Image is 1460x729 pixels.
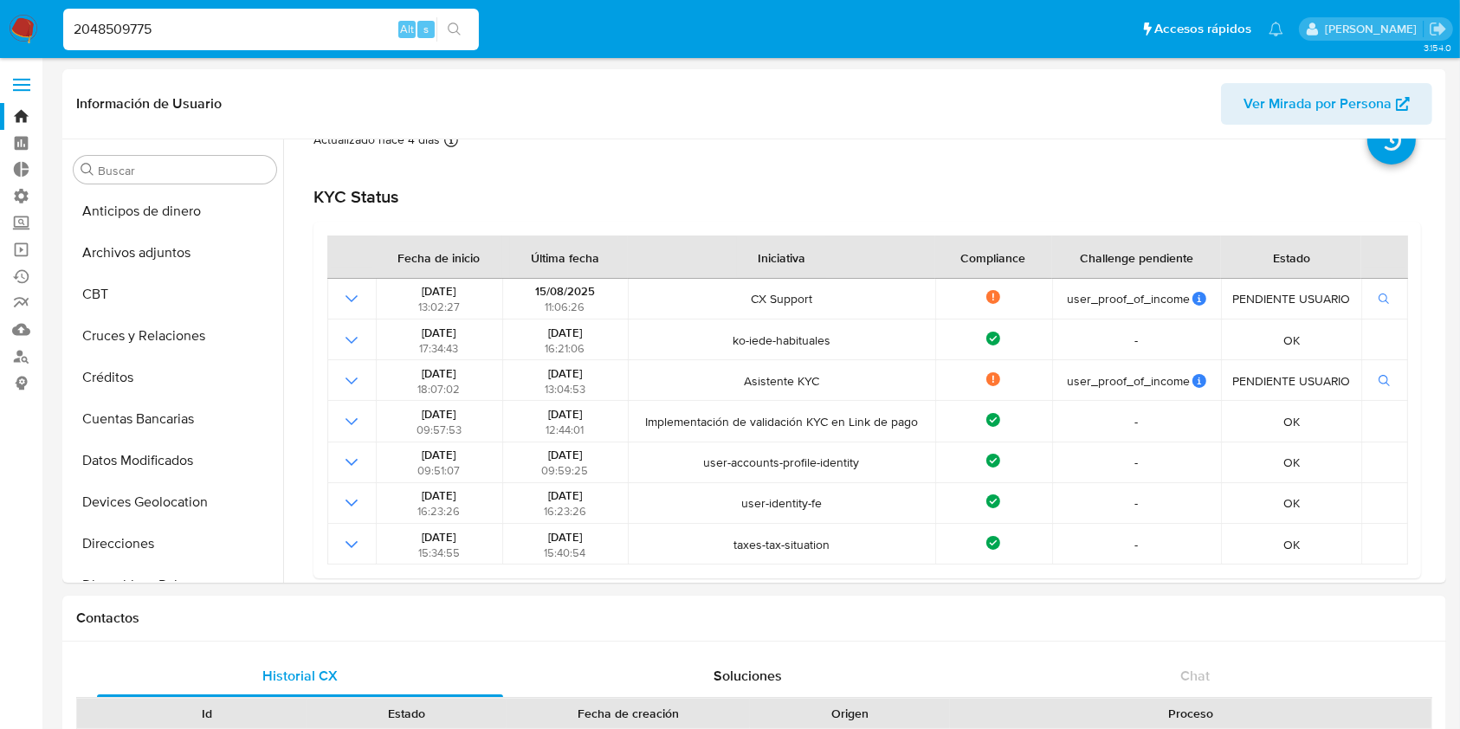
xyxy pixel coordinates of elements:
[1244,83,1392,125] span: Ver Mirada por Persona
[320,705,495,722] div: Estado
[76,610,1432,627] h1: Contactos
[67,440,283,481] button: Datos Modificados
[67,398,283,440] button: Cuentas Bancarias
[313,132,440,148] p: Actualizado hace 4 días
[76,95,222,113] h1: Información de Usuario
[1429,20,1447,38] a: Salir
[67,523,283,564] button: Direcciones
[67,274,283,315] button: CBT
[81,163,94,177] button: Buscar
[714,666,782,686] span: Soluciones
[762,705,938,722] div: Origen
[1269,22,1283,36] a: Notificaciones
[67,190,283,232] button: Anticipos de dinero
[67,357,283,398] button: Créditos
[1180,666,1210,686] span: Chat
[67,564,283,606] button: Dispositivos Point
[400,21,414,37] span: Alt
[962,705,1419,722] div: Proceso
[423,21,429,37] span: s
[519,705,738,722] div: Fecha de creación
[67,232,283,274] button: Archivos adjuntos
[1154,20,1251,38] span: Accesos rápidos
[1325,21,1423,37] p: agustin.duran@mercadolibre.com
[63,18,479,41] input: Buscar usuario o caso...
[67,481,283,523] button: Devices Geolocation
[120,705,295,722] div: Id
[436,17,472,42] button: search-icon
[1221,83,1432,125] button: Ver Mirada por Persona
[67,315,283,357] button: Cruces y Relaciones
[98,163,269,178] input: Buscar
[262,666,338,686] span: Historial CX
